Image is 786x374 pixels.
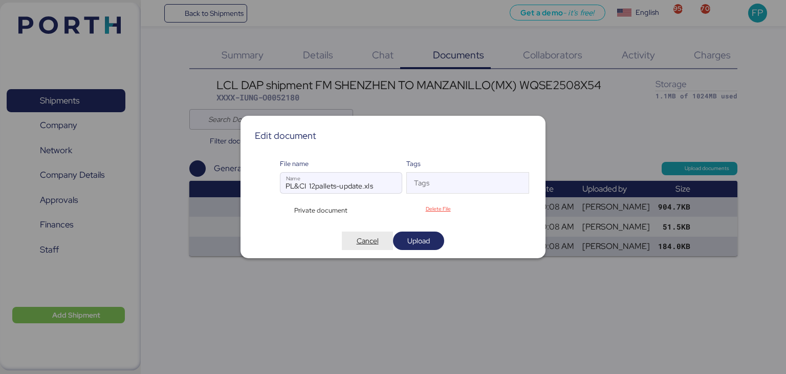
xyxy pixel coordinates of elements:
input: Tags [407,180,510,192]
span: Cancel [357,235,379,247]
span: Delete File [426,204,451,213]
button: Cancel [342,232,393,250]
button: Delete File [412,202,464,215]
button: Upload [393,232,444,250]
div: Tags [406,159,529,169]
span: Upload [407,235,430,247]
div: Edit document [255,131,316,140]
input: Name [280,173,402,193]
div: File name [280,159,402,169]
span: Private document [294,205,347,215]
